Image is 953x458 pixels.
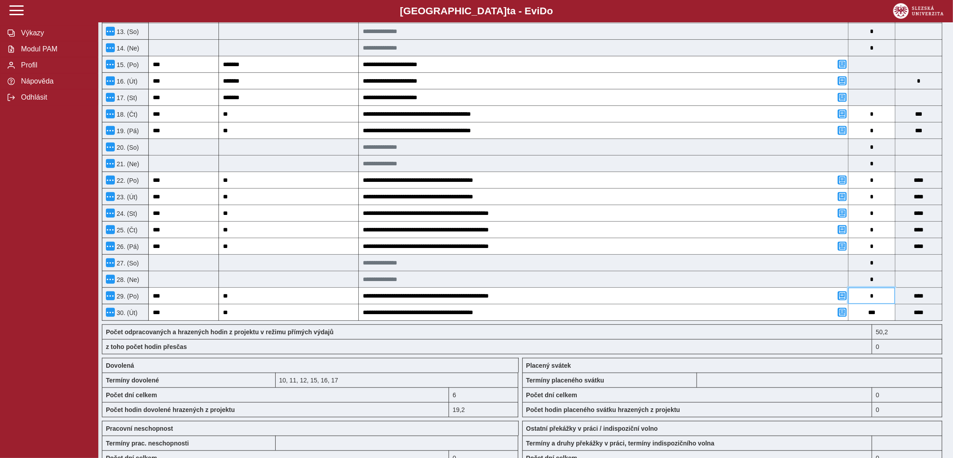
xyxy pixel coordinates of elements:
button: Přidat poznámku [838,192,847,201]
span: 16. (Út) [115,78,138,85]
span: 26. (Pá) [115,243,139,250]
button: Menu [106,242,115,251]
span: D [540,5,547,17]
span: o [547,5,553,17]
button: Přidat poznámku [838,60,847,69]
span: 27. (So) [115,260,139,267]
img: logo_web_su.png [893,3,944,19]
button: Menu [106,27,115,36]
span: 30. (Út) [115,309,138,316]
b: z toho počet hodin přesčas [106,343,187,350]
button: Přidat poznámku [838,242,847,251]
button: Přidat poznámku [838,308,847,317]
b: [GEOGRAPHIC_DATA] a - Evi [27,5,926,17]
b: Počet hodin placeného svátku hrazených z projektu [526,406,680,413]
span: 29. (Po) [115,293,139,300]
button: Menu [106,126,115,135]
button: Přidat poznámku [838,93,847,102]
span: t [507,5,510,17]
span: 18. (Čt) [115,111,138,118]
button: Menu [106,143,115,151]
span: 21. (Ne) [115,160,139,168]
span: Výkazy [18,29,91,37]
button: Přidat poznámku [838,109,847,118]
button: Menu [106,60,115,69]
span: 17. (St) [115,94,137,101]
b: Počet dní celkem [526,391,577,399]
button: Menu [106,291,115,300]
button: Menu [106,225,115,234]
b: Termíny a druhy překážky v práci, termíny indispozičního volna [526,440,714,447]
span: 28. (Ne) [115,276,139,283]
span: 25. (Čt) [115,227,138,234]
span: 13. (So) [115,28,139,35]
button: Menu [106,93,115,102]
span: 22. (Po) [115,177,139,184]
div: 10, 11, 12, 15, 16, 17 [276,373,519,387]
button: Přidat poznámku [838,76,847,85]
button: Menu [106,209,115,218]
span: 14. (Ne) [115,45,139,52]
span: Nápověda [18,77,91,85]
span: Profil [18,61,91,69]
button: Menu [106,258,115,267]
b: Termíny prac. neschopnosti [106,440,189,447]
button: Menu [106,176,115,185]
span: 23. (Út) [115,193,138,201]
button: Přidat poznámku [838,176,847,185]
button: Menu [106,76,115,85]
button: Přidat poznámku [838,209,847,218]
b: Pracovní neschopnost [106,425,173,432]
span: Odhlásit [18,93,91,101]
div: 0 [872,402,942,417]
span: 24. (St) [115,210,137,217]
b: Placený svátek [526,362,571,369]
button: Přidat poznámku [838,291,847,300]
div: 0 [872,387,942,402]
button: Menu [106,159,115,168]
button: Menu [106,192,115,201]
span: 20. (So) [115,144,139,151]
b: Počet hodin dovolené hrazených z projektu [106,406,235,413]
b: Počet odpracovaných a hrazených hodin z projektu v režimu přímých výdajů [106,328,334,336]
b: Ostatní překážky v práci / indispoziční volno [526,425,658,432]
div: Fond pracovní doby (70,4 h) a součet hodin (69,4 h) se neshodují! [872,324,942,339]
span: 19. (Pá) [115,127,139,134]
div: 19,2 [449,402,518,417]
div: 0 [872,339,942,354]
button: Menu [106,109,115,118]
b: Dovolená [106,362,134,369]
button: Přidat poznámku [838,225,847,234]
button: Menu [106,275,115,284]
b: Termíny placeného svátku [526,377,605,384]
button: Menu [106,43,115,52]
span: Modul PAM [18,45,91,53]
b: Termíny dovolené [106,377,159,384]
button: Přidat poznámku [838,126,847,135]
b: Počet dní celkem [106,391,157,399]
span: 15. (Po) [115,61,139,68]
div: 6 [449,387,518,402]
button: Menu [106,308,115,317]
